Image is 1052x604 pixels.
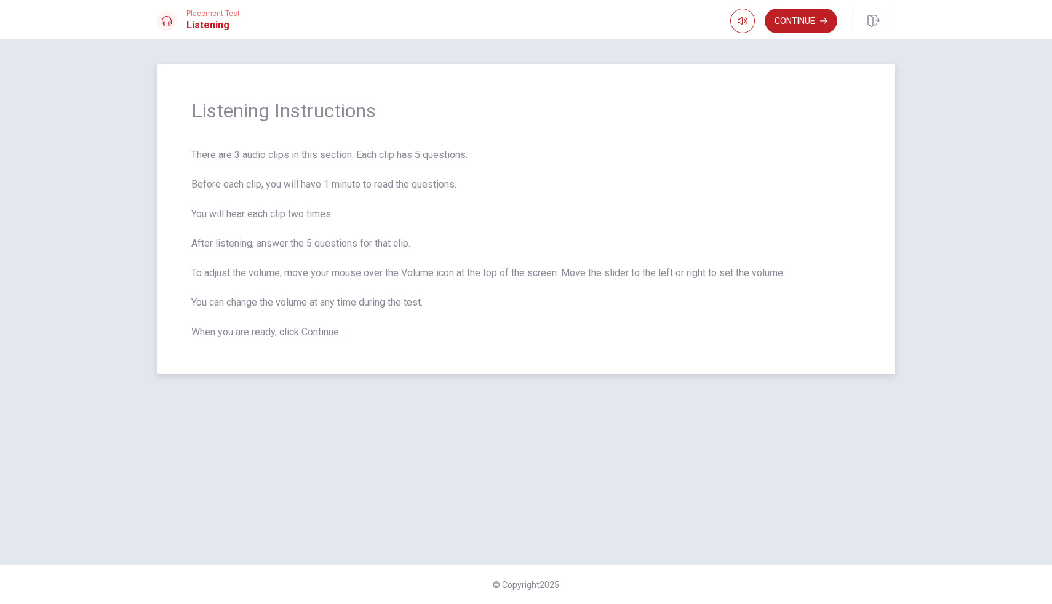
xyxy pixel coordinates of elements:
[765,9,837,33] button: Continue
[186,9,240,18] span: Placement Test
[186,18,240,33] h1: Listening
[493,580,559,590] span: © Copyright 2025
[191,98,861,123] span: Listening Instructions
[191,148,861,340] span: There are 3 audio clips in this section. Each clip has 5 questions. Before each clip, you will ha...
